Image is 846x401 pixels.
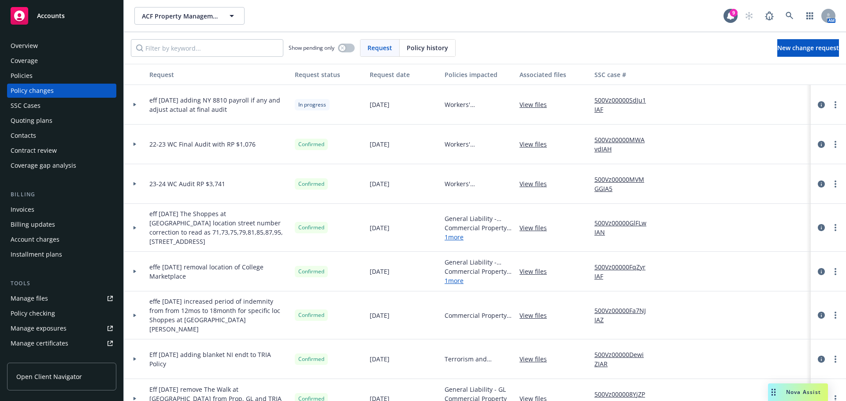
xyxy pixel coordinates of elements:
div: Contract review [11,143,57,158]
button: Request date [366,64,441,85]
div: Toggle Row Expanded [124,339,146,379]
span: effe [DATE] removal location of College Marketplace [149,262,288,281]
input: Filter by keyword... [131,39,283,57]
span: [DATE] [370,354,390,364]
button: Policies impacted [441,64,516,85]
a: View files [519,267,554,276]
a: 1 more [445,232,512,242]
a: circleInformation [816,354,827,364]
a: more [830,266,841,277]
span: Commercial Property - 10/1/24-25 Prop Policy [445,267,512,276]
button: Nova Assist [768,383,828,401]
button: Associated files [516,64,591,85]
span: effe [DATE] increased period of indemnity from from 12mos to 18month for specific loc Shoppes at ... [149,297,288,334]
span: [DATE] [370,267,390,276]
span: Workers' Compensation [445,179,512,188]
a: Quoting plans [7,114,116,128]
div: Request date [370,70,438,79]
span: Confirmed [298,180,324,188]
a: Search [781,7,798,25]
a: View files [519,354,554,364]
span: [DATE] [370,140,390,149]
a: Report a Bug [761,7,778,25]
span: Workers' Compensation [445,140,512,149]
a: Invoices [7,202,116,217]
span: Confirmed [298,355,324,363]
div: Quoting plans [11,114,52,128]
span: Open Client Navigator [16,372,82,381]
span: New change request [777,44,839,52]
div: Request [149,70,288,79]
a: 1 more [445,276,512,285]
div: Policy changes [11,84,54,98]
a: circleInformation [816,99,827,110]
a: circleInformation [816,179,827,189]
a: circleInformation [816,266,827,277]
a: View files [519,100,554,109]
a: more [830,99,841,110]
div: Policy checking [11,306,55,320]
span: [DATE] [370,311,390,320]
a: Coverage gap analysis [7,158,116,173]
span: Confirmed [298,268,324,276]
span: General Liability - GL [445,385,507,394]
a: circleInformation [816,139,827,150]
div: Manage exposures [11,321,67,335]
a: Switch app [801,7,819,25]
div: Policies impacted [445,70,512,79]
span: Show pending only [289,44,334,52]
div: 9 [730,9,738,17]
span: 22-23 WC Final Audit with RP $1,076 [149,140,256,149]
button: SSC case # [591,64,657,85]
span: Request [367,43,392,52]
span: [DATE] [370,223,390,232]
a: more [830,179,841,189]
span: Confirmed [298,224,324,232]
a: more [830,354,841,364]
a: 500Vz00000FqZyrIAF [594,262,653,281]
span: General Liability - 10/1/24-25 GL/EBL Policy [445,258,512,267]
a: Manage claims [7,351,116,365]
div: Manage files [11,291,48,305]
a: Billing updates [7,217,116,232]
a: New change request [777,39,839,57]
a: SSC Cases [7,99,116,113]
span: Confirmed [298,140,324,148]
span: Confirmed [298,311,324,319]
span: [DATE] [370,100,390,109]
a: circleInformation [816,222,827,233]
a: Overview [7,39,116,53]
a: Account charges [7,232,116,246]
a: more [830,310,841,320]
a: more [830,222,841,233]
div: Overview [11,39,38,53]
div: Policies [11,69,33,83]
span: In progress [298,101,326,109]
span: Commercial Property - 10/1/24-25 Prop Policy [445,223,512,232]
div: Toggle Row Expanded [124,291,146,339]
div: Coverage [11,54,38,68]
a: View files [519,311,554,320]
span: Workers' Compensation - 10/1/24-25 WC Policy [445,100,512,109]
span: Eff [DATE] adding blanket NI endt to TRIA Policy [149,350,288,368]
a: Policies [7,69,116,83]
button: Request status [291,64,366,85]
div: Manage claims [11,351,55,365]
a: Start snowing [740,7,758,25]
div: Manage certificates [11,336,68,350]
div: Tools [7,279,116,288]
div: Drag to move [768,383,779,401]
a: 500Vz00000DewiZIAR [594,350,653,368]
a: 500Vz00000SdJu1IAF [594,96,653,114]
a: Manage files [7,291,116,305]
a: Contract review [7,143,116,158]
span: General Liability - 10/1/24-25 GL/EBL Policy [445,214,512,223]
button: ACF Property Management, Inc. [134,7,245,25]
a: 500Vz00000Fa7NJIAZ [594,306,653,324]
a: View files [519,140,554,149]
span: Policy history [407,43,448,52]
div: Account charges [11,232,59,246]
button: Request [146,64,291,85]
a: Manage exposures [7,321,116,335]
